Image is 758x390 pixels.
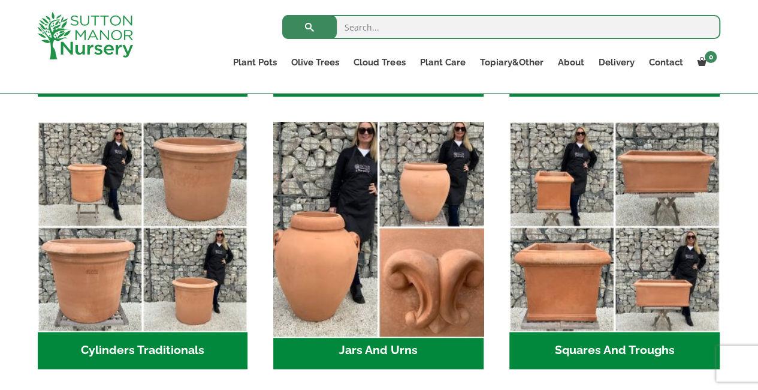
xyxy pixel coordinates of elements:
h2: Cylinders Traditionals [38,332,248,369]
a: Cloud Trees [346,54,412,71]
a: 0 [690,54,720,71]
img: Squares And Troughs [509,122,720,332]
a: Delivery [591,54,641,71]
a: Plant Care [412,54,472,71]
a: About [550,54,591,71]
a: Visit product category Cylinders Traditionals [38,122,248,369]
img: Cylinders Traditionals [38,122,248,332]
a: Visit product category Jars And Urns [273,122,484,369]
img: logo [37,12,133,59]
h2: Squares And Troughs [509,332,720,369]
img: Jars And Urns [268,116,489,337]
a: Topiary&Other [472,54,550,71]
span: 0 [705,51,717,63]
input: Search... [282,15,720,39]
h2: Jars And Urns [273,332,484,369]
a: Olive Trees [284,54,346,71]
a: Contact [641,54,690,71]
a: Visit product category Squares And Troughs [509,122,720,369]
a: Plant Pots [226,54,284,71]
